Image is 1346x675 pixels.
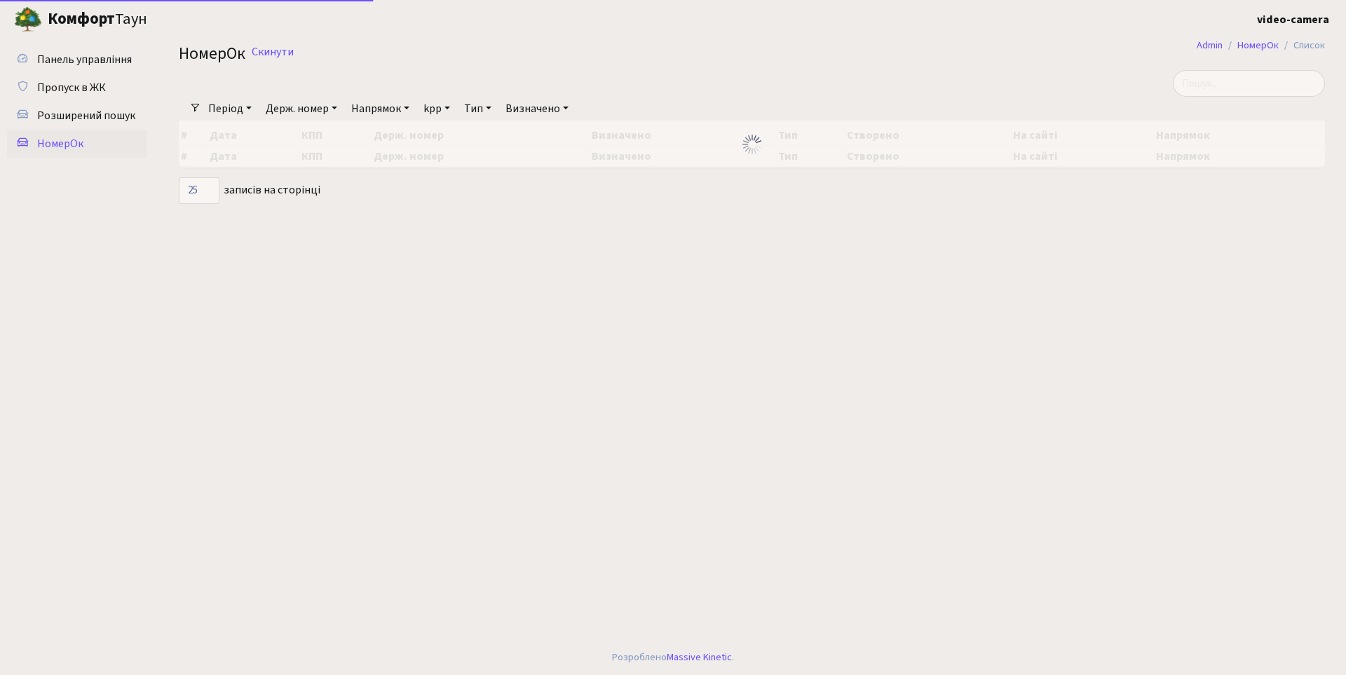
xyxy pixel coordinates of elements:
label: записів на сторінці [179,177,320,204]
nav: breadcrumb [1176,31,1346,60]
span: Таун [48,8,147,32]
a: Пропуск в ЖК [7,74,147,102]
button: Переключити навігацію [175,8,210,31]
a: Massive Kinetic [667,650,732,664]
a: НомерОк [1237,38,1279,53]
span: Розширений пошук [37,108,135,123]
a: НомерОк [7,130,147,158]
a: Визначено [500,97,574,121]
a: Тип [458,97,497,121]
a: Admin [1197,38,1223,53]
b: Комфорт [48,8,115,30]
img: Обробка... [741,133,763,156]
li: Список [1279,38,1325,53]
a: Період [203,97,257,121]
a: kpp [418,97,456,121]
a: Панель управління [7,46,147,74]
span: НомерОк [37,136,83,151]
a: Скинути [252,46,294,59]
a: Держ. номер [260,97,343,121]
span: Панель управління [37,52,132,67]
span: НомерОк [179,41,245,66]
img: logo.png [14,6,42,34]
input: Пошук... [1173,70,1325,97]
b: video-camera [1257,12,1329,27]
a: Напрямок [346,97,415,121]
div: Розроблено . [612,650,734,665]
a: video-camera [1257,11,1329,28]
a: Розширений пошук [7,102,147,130]
span: Пропуск в ЖК [37,80,106,95]
select: записів на сторінці [179,177,219,204]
